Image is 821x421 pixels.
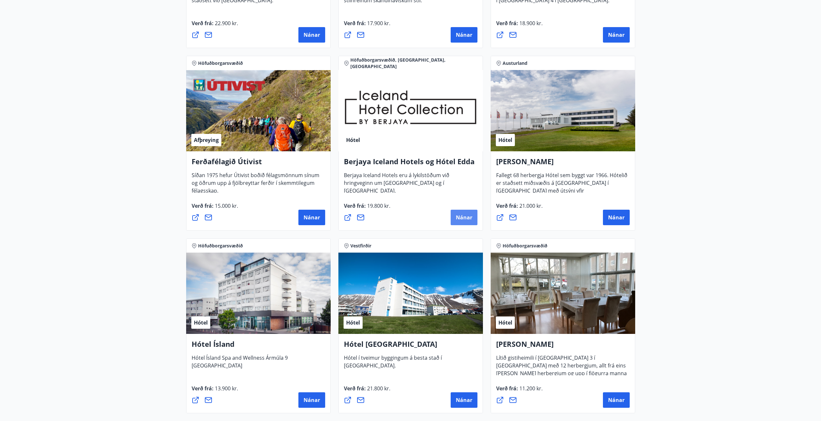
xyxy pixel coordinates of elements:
span: Verð frá : [496,385,543,397]
span: 19.800 kr. [366,202,390,209]
span: Nánar [304,214,320,221]
span: 15.000 kr. [214,202,238,209]
span: Höfuðborgarsvæðið, [GEOGRAPHIC_DATA], [GEOGRAPHIC_DATA] [350,57,477,70]
span: Hótel [346,319,360,326]
span: 21.000 kr. [518,202,543,209]
button: Nánar [451,392,477,408]
span: 13.900 kr. [214,385,238,392]
span: Verð frá : [192,20,238,32]
span: Nánar [608,31,625,38]
span: Verð frá : [344,385,390,397]
span: Verð frá : [344,202,390,215]
span: Lítið gistiheimili í [GEOGRAPHIC_DATA] 3 í [GEOGRAPHIC_DATA] með 12 herbergjum, allt frá eins [PE... [496,354,627,390]
h4: Hótel Ísland [192,339,325,354]
button: Nánar [603,210,630,225]
span: Verð frá : [496,20,543,32]
h4: Berjaya Iceland Hotels og Hótel Edda [344,156,477,171]
span: Nánar [608,214,625,221]
span: Hótel í tveimur byggingum á besta stað í [GEOGRAPHIC_DATA]. [344,354,442,374]
span: Berjaya Iceland Hotels eru á lykilstöðum við hringveginn um [GEOGRAPHIC_DATA] og í [GEOGRAPHIC_DA... [344,172,449,199]
button: Nánar [603,392,630,408]
button: Nánar [298,27,325,43]
span: Hótel Ísland Spa and Wellness Ármúla 9 [GEOGRAPHIC_DATA] [192,354,288,374]
span: Verð frá : [344,20,390,32]
span: Nánar [456,31,472,38]
span: Hótel [194,319,208,326]
span: Verð frá : [192,385,238,397]
span: 11.200 kr. [518,385,543,392]
h4: [PERSON_NAME] [496,156,630,171]
span: Vestfirðir [350,243,371,249]
span: 21.800 kr. [366,385,390,392]
span: 18.900 kr. [518,20,543,27]
span: Nánar [456,396,472,404]
span: Nánar [456,214,472,221]
span: Hótel [346,136,360,144]
span: 22.900 kr. [214,20,238,27]
button: Nánar [298,392,325,408]
span: Nánar [608,396,625,404]
span: Hótel [498,319,512,326]
span: Höfuðborgarsvæðið [503,243,547,249]
h4: Ferðafélagið Útivist [192,156,325,171]
button: Nánar [451,210,477,225]
button: Nánar [451,27,477,43]
h4: [PERSON_NAME] [496,339,630,354]
span: Verð frá : [496,202,543,215]
span: Nánar [304,396,320,404]
span: Höfuðborgarsvæðið [198,243,243,249]
span: Austurland [503,60,527,66]
button: Nánar [298,210,325,225]
button: Nánar [603,27,630,43]
span: Höfuðborgarsvæðið [198,60,243,66]
span: Hótel [498,136,512,144]
span: 17.900 kr. [366,20,390,27]
span: Síðan 1975 hefur Útivist boðið félagsmönnum sínum og öðrum upp á fjölbreyttar ferðir í skemmtileg... [192,172,319,199]
span: Afþreying [194,136,219,144]
span: Nánar [304,31,320,38]
span: Fallegt 68 herbergja Hótel sem byggt var 1966. Hótelið er staðsett miðsvæðis á [GEOGRAPHIC_DATA] ... [496,172,627,207]
span: Verð frá : [192,202,238,215]
h4: Hótel [GEOGRAPHIC_DATA] [344,339,477,354]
